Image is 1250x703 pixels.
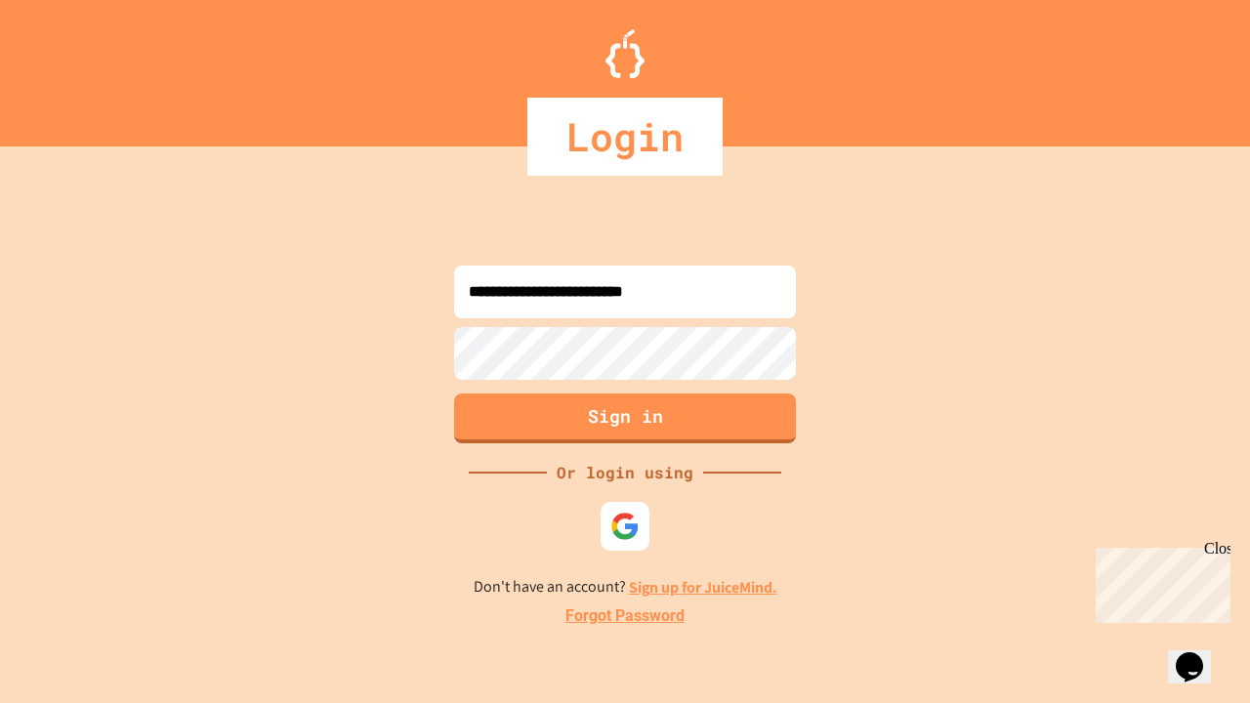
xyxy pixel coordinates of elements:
img: Logo.svg [605,29,645,78]
iframe: chat widget [1088,540,1230,623]
button: Sign in [454,393,796,443]
div: Login [527,98,723,176]
p: Don't have an account? [474,575,777,600]
div: Or login using [547,461,703,484]
div: Chat with us now!Close [8,8,135,124]
a: Sign up for JuiceMind. [629,577,777,598]
a: Forgot Password [565,604,685,628]
iframe: chat widget [1168,625,1230,683]
img: google-icon.svg [610,512,640,541]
